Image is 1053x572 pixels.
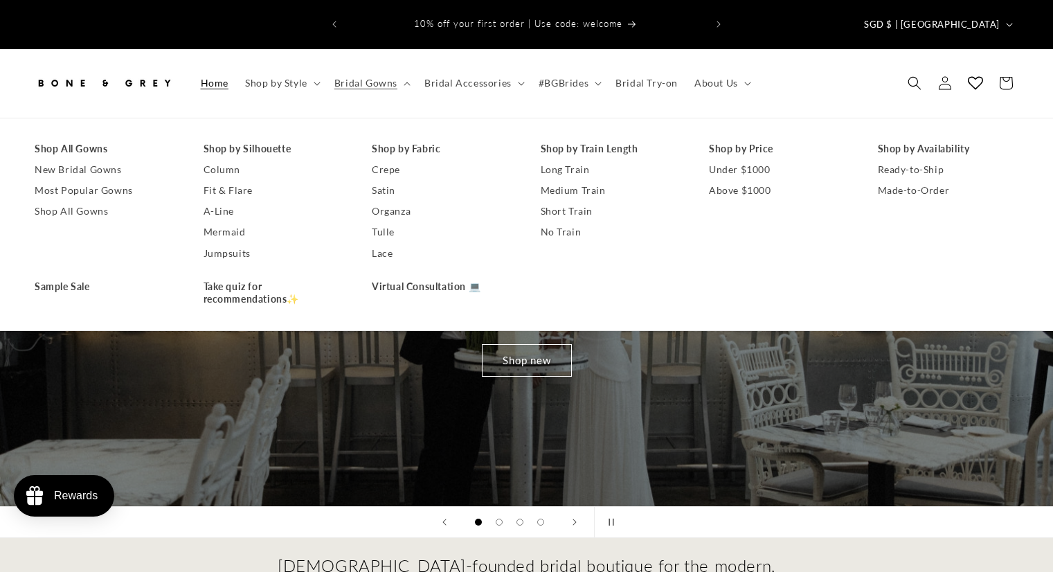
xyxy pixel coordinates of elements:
summary: About Us [686,69,757,98]
a: Crepe [372,159,513,180]
a: Take quiz for recommendations✨ [204,276,345,310]
summary: Search [899,68,930,98]
a: Bridal Try-on [607,69,686,98]
a: Home [192,69,237,98]
button: Previous slide [429,507,460,537]
a: Shop All Gowns [35,138,176,159]
span: Home [201,77,228,89]
button: Load slide 1 of 4 [468,512,489,533]
a: No Train [541,222,682,242]
span: Shop by Style [245,77,307,89]
img: Bone and Grey Bridal [35,68,173,98]
summary: Shop by Style [237,69,326,98]
button: Load slide 4 of 4 [530,512,551,533]
button: Next slide [559,507,590,537]
a: Above $1000 [709,180,850,201]
a: Shop by Availability [878,138,1019,159]
summary: Bridal Accessories [416,69,530,98]
a: Short Train [541,201,682,222]
a: Satin [372,180,513,201]
a: Bone and Grey Bridal [30,63,179,104]
summary: Bridal Gowns [326,69,416,98]
a: Lace [372,243,513,264]
a: Shop by Price [709,138,850,159]
span: Bridal Gowns [334,77,397,89]
a: Virtual Consultation 💻 [372,276,513,297]
a: Mermaid [204,222,345,242]
button: Previous announcement [319,11,350,37]
a: Ready-to-Ship [878,159,1019,180]
a: Shop All Gowns [35,201,176,222]
a: Shop new [482,344,572,377]
a: Shop by Fabric [372,138,513,159]
span: #BGBrides [539,77,588,89]
a: Fit & Flare [204,180,345,201]
a: Made-to-Order [878,180,1019,201]
a: Shop by Train Length [541,138,682,159]
button: Load slide 2 of 4 [489,512,510,533]
button: Pause slideshow [594,507,624,537]
a: Column [204,159,345,180]
a: Shop by Silhouette [204,138,345,159]
a: Tulle [372,222,513,242]
span: About Us [694,77,738,89]
span: SGD $ | [GEOGRAPHIC_DATA] [864,18,1000,32]
a: Most Popular Gowns [35,180,176,201]
button: Load slide 3 of 4 [510,512,530,533]
a: Sample Sale [35,276,176,297]
a: A-Line [204,201,345,222]
a: Jumpsuits [204,243,345,264]
button: SGD $ | [GEOGRAPHIC_DATA] [856,11,1018,37]
a: Long Train [541,159,682,180]
span: Bridal Accessories [424,77,512,89]
a: Under $1000 [709,159,850,180]
a: New Bridal Gowns [35,159,176,180]
button: Next announcement [703,11,734,37]
div: Rewards [54,490,98,502]
span: Bridal Try-on [615,77,678,89]
span: 10% off your first order | Use code: welcome [414,18,622,29]
a: Organza [372,201,513,222]
summary: #BGBrides [530,69,607,98]
a: Medium Train [541,180,682,201]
